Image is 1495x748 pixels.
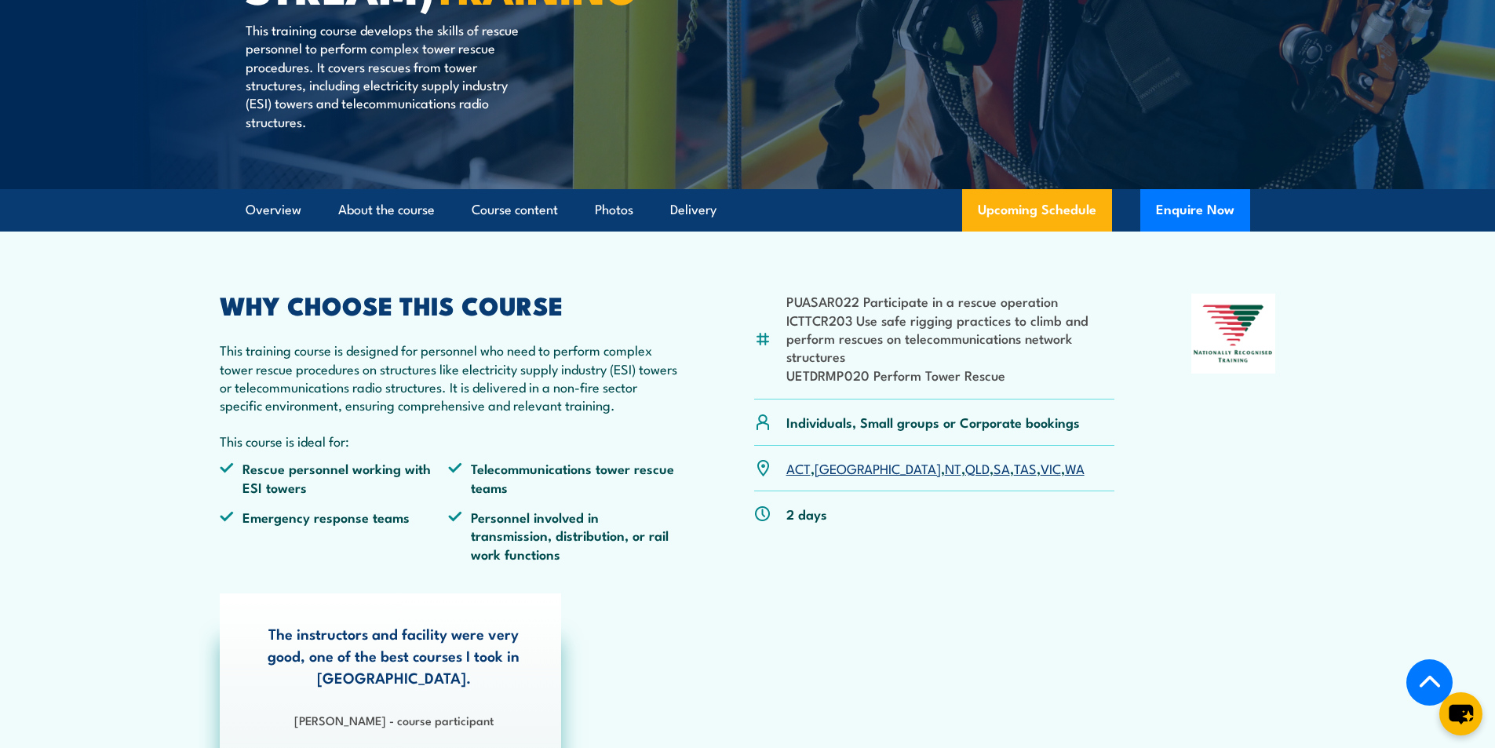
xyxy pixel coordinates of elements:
strong: [PERSON_NAME] - course participant [294,711,494,728]
li: ICTTCR203 Use safe rigging practices to climb and perform rescues on telecommunications network s... [786,311,1115,366]
a: VIC [1041,458,1061,477]
p: , , , , , , , [786,459,1085,477]
a: Delivery [670,189,717,231]
button: chat-button [1439,692,1482,735]
p: Individuals, Small groups or Corporate bookings [786,413,1080,431]
a: Photos [595,189,633,231]
p: This training course is designed for personnel who need to perform complex tower rescue procedure... [220,341,678,414]
button: Enquire Now [1140,189,1250,232]
li: Emergency response teams [220,508,449,563]
a: NT [945,458,961,477]
a: WA [1065,458,1085,477]
li: Personnel involved in transmission, distribution, or rail work functions [448,508,677,563]
a: SA [994,458,1010,477]
p: This course is ideal for: [220,432,678,450]
li: Telecommunications tower rescue teams [448,459,677,496]
img: Nationally Recognised Training logo. [1191,294,1276,374]
a: [GEOGRAPHIC_DATA] [815,458,941,477]
p: 2 days [786,505,827,523]
a: Overview [246,189,301,231]
p: The instructors and facility were very good, one of the best courses I took in [GEOGRAPHIC_DATA]. [266,622,522,688]
h2: WHY CHOOSE THIS COURSE [220,294,678,316]
p: This training course develops the skills of rescue personnel to perform complex tower rescue proc... [246,20,532,130]
li: PUASAR022 Participate in a rescue operation [786,292,1115,310]
a: QLD [965,458,990,477]
li: UETDRMP020 Perform Tower Rescue [786,366,1115,384]
li: Rescue personnel working with ESI towers [220,459,449,496]
a: About the course [338,189,435,231]
a: ACT [786,458,811,477]
a: Course content [472,189,558,231]
a: TAS [1014,458,1037,477]
a: Upcoming Schedule [962,189,1112,232]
